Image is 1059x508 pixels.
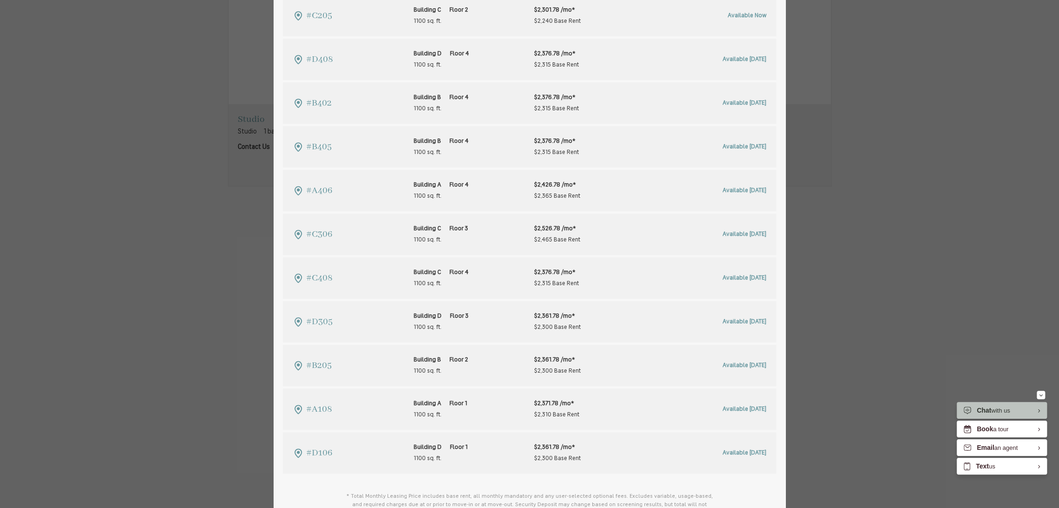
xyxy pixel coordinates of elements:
span: $2,426.78 /mo* [534,180,580,191]
a: #A108 Building A Floor 1 1100 sq. ft. $2,371.78 /mo* $2,310 Base Rent Available [DATE] [283,388,776,430]
span: $2,301.78 /mo* [534,5,581,16]
span: Floor 4 [450,51,469,57]
span: Building D [414,313,442,319]
span: Building B [414,94,441,100]
span: Building D [414,444,442,450]
span: Floor 4 [449,138,469,144]
span: 1100 sq. ft. [414,147,469,158]
span: #C205 [306,8,332,23]
a: #B405 Building B Floor 4 1100 sq. ft. $2,376.78 /mo* $2,315 Base Rent Available [DATE] [283,126,776,167]
span: 1100 sq. ft. [414,234,468,246]
a: #A406 Building A Floor 4 1100 sq. ft. $2,426.78 /mo* $2,365 Base Rent Available [DATE] [283,170,776,211]
span: Available [DATE] [723,100,766,106]
a: #D106 Building D Floor 1 1100 sq. ft. $2,361.78 /mo* $2,300 Base Rent Available [DATE] [283,432,776,474]
span: Floor 4 [449,269,469,275]
span: #A406 [306,183,332,198]
span: $2,371.78 /mo* [534,398,579,409]
span: Available [DATE] [723,275,766,281]
span: 1100 sq. ft. [414,16,468,27]
span: Available [DATE] [723,362,766,368]
span: Available [DATE] [723,231,766,237]
span: $2,526.78 /mo* [534,223,580,234]
a: #C408 Building C Floor 4 1100 sq. ft. $2,376.78 /mo* $2,315 Base Rent Available [DATE] [283,257,776,299]
span: 1100 sq. ft. [414,278,469,289]
span: $2,300 Base Rent [534,368,581,374]
span: #D305 [306,314,333,329]
span: $2,315 Base Rent [534,149,579,155]
span: Floor 3 [450,313,469,319]
span: Building C [414,226,441,232]
span: $2,315 Base Rent [534,281,579,287]
span: Available Now [728,13,766,19]
span: 1100 sq. ft. [414,453,468,464]
span: #B405 [306,140,332,154]
span: Building B [414,357,441,363]
span: Available [DATE] [723,450,766,456]
span: $2,240 Base Rent [534,18,581,24]
span: $2,376.78 /mo* [534,267,579,278]
span: 1100 sq. ft. [414,366,468,377]
span: Floor 4 [449,94,469,100]
span: #A108 [306,402,332,417]
span: 1100 sq. ft. [414,409,467,421]
span: $2,361.78 /mo* [534,442,581,453]
span: #B205 [306,358,332,373]
span: Building D [414,51,442,57]
a: #B205 Building B Floor 2 1100 sq. ft. $2,361.78 /mo* $2,300 Base Rent Available [DATE] [283,345,776,386]
span: Building B [414,138,441,144]
span: Floor 3 [449,226,468,232]
span: Available [DATE] [723,406,766,412]
span: Floor 1 [449,401,467,407]
span: #C306 [306,227,332,242]
span: Available [DATE] [723,144,766,150]
span: $2,365 Base Rent [534,193,580,199]
a: #B402 Building B Floor 4 1100 sq. ft. $2,376.78 /mo* $2,315 Base Rent Available [DATE] [283,82,776,124]
span: Floor 2 [449,7,468,13]
span: Building C [414,269,441,275]
span: $2,376.78 /mo* [534,48,579,60]
span: Available [DATE] [723,187,766,194]
span: Available [DATE] [723,56,766,62]
span: Building A [414,182,441,188]
span: Building C [414,7,441,13]
a: #D408 Building D Floor 4 1100 sq. ft. $2,376.78 /mo* $2,315 Base Rent Available [DATE] [283,39,776,80]
span: Floor 1 [450,444,468,450]
span: Floor 4 [449,182,469,188]
span: $2,361.78 /mo* [534,354,581,366]
span: $2,465 Base Rent [534,237,580,243]
a: #C306 Building C Floor 3 1100 sq. ft. $2,526.78 /mo* $2,465 Base Rent Available [DATE] [283,214,776,255]
span: Floor 2 [449,357,468,363]
span: $2,300 Base Rent [534,324,581,330]
span: 1100 sq. ft. [414,60,469,71]
span: $2,376.78 /mo* [534,136,579,147]
span: #D106 [306,446,332,461]
span: $2,315 Base Rent [534,106,579,112]
span: Building A [414,401,441,407]
span: 1100 sq. ft. [414,191,469,202]
span: #C408 [306,271,333,286]
span: $2,300 Base Rent [534,455,581,461]
span: 1100 sq. ft. [414,103,469,114]
span: $2,310 Base Rent [534,412,579,418]
span: #B402 [306,96,332,111]
span: $2,361.78 /mo* [534,311,581,322]
span: #D408 [306,52,333,67]
span: $2,315 Base Rent [534,62,579,68]
span: Available [DATE] [723,319,766,325]
span: $2,376.78 /mo* [534,92,579,103]
a: #D305 Building D Floor 3 1100 sq. ft. $2,361.78 /mo* $2,300 Base Rent Available [DATE] [283,301,776,342]
span: 1100 sq. ft. [414,322,469,333]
